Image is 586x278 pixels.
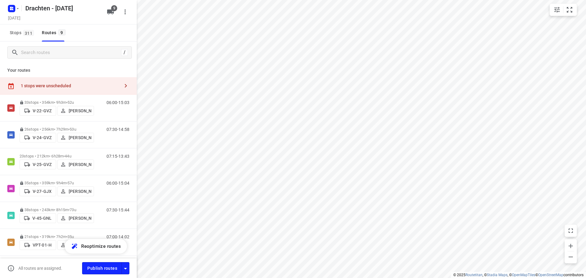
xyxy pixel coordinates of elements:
div: 1 stops were unscheduled [21,83,120,88]
p: 07:30-14:58 [107,127,129,132]
span: 52u [67,100,74,105]
span: 53u [70,127,76,132]
button: Reoptimize routes [65,239,127,254]
span: 9 [111,5,117,11]
p: 06:00-15:03 [107,100,129,105]
a: Stadia Maps [487,273,508,277]
div: small contained button group [550,4,577,16]
p: [PERSON_NAME] [69,189,91,194]
button: [PERSON_NAME] [57,160,94,169]
button: [PERSON_NAME] [57,213,94,223]
button: [PERSON_NAME] [57,133,94,143]
span: • [66,100,67,105]
p: 23 stops • 212km • 6h28m [20,154,94,158]
p: 35 stops • 359km • 9h4m [20,181,94,185]
button: [PERSON_NAME] [57,240,94,250]
p: 21 stops • 319km • 7h2m [20,234,94,239]
p: 26 stops • 256km • 7h29m [20,127,94,132]
span: Stops [10,29,36,37]
p: 07:30-15:44 [107,208,129,212]
a: Routetitan [465,273,483,277]
p: [PERSON_NAME] [69,108,91,113]
p: [PERSON_NAME] [69,162,91,167]
p: V-24-GVZ [33,135,52,140]
li: © 2025 , © , © © contributors [453,273,584,277]
p: V-27-GJX [33,189,52,194]
button: Map settings [551,4,563,16]
p: All routes are assigned. [18,266,62,271]
p: 38 stops • 243km • 8h15m [20,208,94,212]
button: V-25-GVZ [20,160,56,169]
button: Publish routes [82,262,122,274]
button: More [119,6,131,18]
span: 73u [70,208,76,212]
button: V-45-GNL [20,213,56,223]
a: OpenStreetMap [538,273,563,277]
span: • [68,208,70,212]
span: 311 [23,30,34,36]
div: / [121,49,128,56]
span: 44u [65,154,71,158]
span: 57u [67,181,74,185]
button: V-24-GVZ [20,133,56,143]
span: Reoptimize routes [81,242,121,250]
p: [PERSON_NAME] [69,135,91,140]
span: Publish routes [87,265,117,272]
p: 33 stops • 354km • 9h3m [20,100,94,105]
h5: Rename [23,3,102,13]
p: [PERSON_NAME] [69,216,91,221]
div: Routes [42,29,67,37]
button: V-22-GVZ [20,106,56,116]
button: VPT-01-H [20,240,56,250]
a: OpenMapTiles [512,273,535,277]
p: V-45-GNL [32,216,52,221]
p: V-25-GVZ [33,162,52,167]
span: • [66,234,67,239]
p: Your routes [7,67,129,74]
button: [PERSON_NAME] [57,106,94,116]
input: Search routes [21,48,121,57]
h5: Project date [5,14,23,21]
p: VPT-01-H [33,243,52,247]
span: 35u [67,234,74,239]
button: Fit zoom [563,4,576,16]
span: • [66,181,67,185]
div: Driver app settings [122,264,129,272]
span: • [68,127,70,132]
p: V-22-GVZ [33,108,52,113]
button: [PERSON_NAME] [57,186,94,196]
p: 07:15-13:43 [107,154,129,159]
button: V-27-GJX [20,186,56,196]
span: • [63,154,65,158]
button: 9 [104,6,117,18]
span: 9 [58,29,66,35]
p: 07:00-14:02 [107,234,129,239]
p: 06:00-15:04 [107,181,129,186]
